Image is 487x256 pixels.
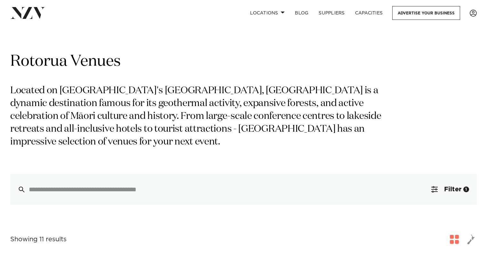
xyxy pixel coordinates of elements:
[350,6,388,20] a: Capacities
[463,186,469,192] div: 1
[313,6,350,20] a: SUPPLIERS
[290,6,313,20] a: BLOG
[245,6,290,20] a: Locations
[10,85,406,148] p: Located on [GEOGRAPHIC_DATA]'s [GEOGRAPHIC_DATA], [GEOGRAPHIC_DATA] is a dynamic destination famo...
[392,6,460,20] a: Advertise your business
[10,7,45,19] img: nzv-logo.png
[10,52,477,72] h1: Rotorua Venues
[10,235,67,244] div: Showing 11 results
[444,186,461,193] span: Filter
[424,174,477,205] button: Filter1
